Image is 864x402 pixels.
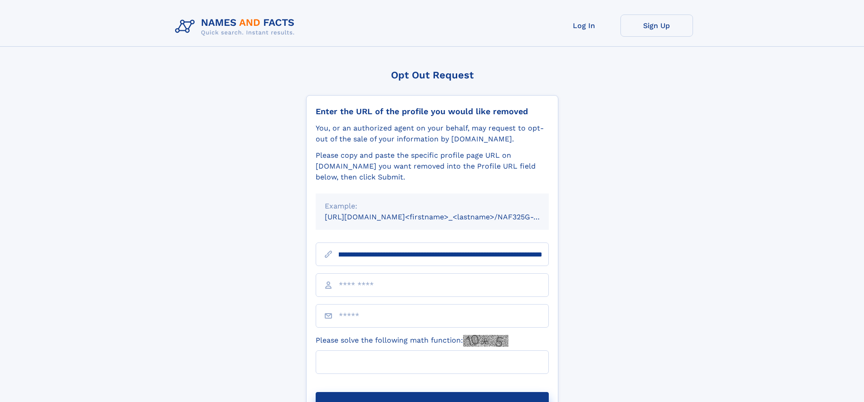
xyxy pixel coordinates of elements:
[171,15,302,39] img: Logo Names and Facts
[620,15,693,37] a: Sign Up
[316,107,549,116] div: Enter the URL of the profile you would like removed
[306,69,558,81] div: Opt Out Request
[325,213,566,221] small: [URL][DOMAIN_NAME]<firstname>_<lastname>/NAF325G-xxxxxxxx
[316,150,549,183] div: Please copy and paste the specific profile page URL on [DOMAIN_NAME] you want removed into the Pr...
[325,201,540,212] div: Example:
[316,335,508,347] label: Please solve the following math function:
[548,15,620,37] a: Log In
[316,123,549,145] div: You, or an authorized agent on your behalf, may request to opt-out of the sale of your informatio...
